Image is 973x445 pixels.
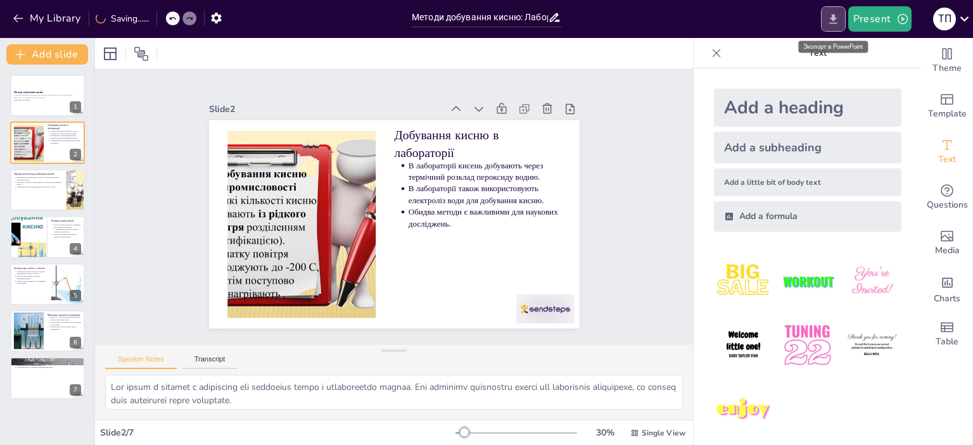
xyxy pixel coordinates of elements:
button: Export to PowerPoint [821,6,846,32]
div: Change the overall theme [922,38,972,84]
span: Single View [642,428,685,438]
span: Questions [927,198,968,212]
p: Лабораторні установки будуть ілюстровані на малюнках. [50,321,81,325]
textarea: Lor ipsum d sitamet c adipiscing eli seddoeius tempo i utlaboreetdo magnaa. Eni adminimv quisnost... [105,375,683,410]
span: Media [935,244,960,258]
p: Підсумки [14,359,81,363]
img: 7.jpeg [714,380,773,439]
p: Text [727,38,909,68]
div: Layout [100,44,120,64]
div: 5 [70,290,81,301]
span: Table [936,335,958,349]
div: 2 [70,149,81,160]
img: 2.jpeg [778,252,837,311]
div: Add a heading [714,89,901,127]
div: 6 [10,310,85,352]
div: Add charts and graphs [922,266,972,311]
img: 1.jpeg [714,252,773,311]
p: У цій презентації ми розглянемо різні методи добування кисню в лабораторії та промисловості, ілюс... [14,94,81,99]
div: Add ready made slides [922,84,972,129]
p: Кисень використовується в медицині для підтримки пацієнтів. [54,224,81,229]
font: Экспорт в PowerPoint [803,43,863,50]
div: Add a formula [714,201,901,232]
p: [PERSON_NAME] допоможуть зрозуміти процеси добування кисню. [50,317,81,321]
p: Промислові установки також будуть представлені. [50,326,81,330]
span: Theme [932,61,962,75]
p: Малюнки процесів добування [48,313,81,317]
p: Добування кисню в лабораторії [48,123,81,130]
img: 3.jpeg [843,252,901,311]
button: Speaker Notes [105,355,177,369]
p: Добування кисню в лабораторії [417,137,578,251]
p: Generated with [URL] [14,99,81,101]
div: 6 [70,337,81,348]
button: Transcript [182,355,238,369]
span: Position [134,46,149,61]
p: Обидва методи є важливими для промислових потреб. [16,185,62,188]
span: Text [938,153,956,166]
p: В лабораторії також використовують електроліз води для добування кисню. [50,134,81,139]
p: Кисень є окислювачем, що може спричинити вибухи. [16,275,48,279]
div: 7 [70,384,81,396]
p: Кисень є життєво важливим елементом. [16,364,81,367]
p: В лабораторії кисень добувають через термічний розклад пероксиду водню. [418,173,562,269]
p: В лабораторії також використовують електроліз води для добування кисню. [407,193,550,289]
p: Мембранні технології також використовуються для отримання кисню. [16,181,62,185]
button: Т П [933,6,956,32]
span: Template [928,107,967,121]
div: Saving...... [96,13,149,25]
div: 30 % [590,427,620,439]
p: Ми дізналися про різні методи добування кисню. [16,362,81,365]
div: 4 [10,216,85,258]
div: 3 [70,196,81,207]
p: В лабораторії кисень добувають через термічний розклад пероксиду водню. [50,130,81,134]
p: Обидва методи є важливими для наукових досліджень. [50,139,81,144]
p: Використання кисню [51,219,81,223]
p: Дотримання правил безпеки є критично важливим при роботі з киснем. [16,270,48,275]
div: Add a subheading [714,132,901,163]
div: 1 [10,75,85,116]
p: Кисень є важливим реагентом в хімічній промисловості. [54,234,81,238]
p: Фракційна дистиляція рідкого повітря є основним методом добування кисню. [16,176,62,180]
span: Charts [934,292,960,306]
p: Використання спеціального обладнання є обов'язковим. [16,280,48,284]
p: Промислові методи добування кисню [14,172,63,176]
img: 6.jpeg [843,316,901,375]
div: Add a little bit of body text [714,168,901,196]
p: Обидва методи є важливими для наукових досліджень. [395,213,538,310]
button: Present [848,6,912,32]
p: Добування кисню є критично важливим для науки. [16,367,81,369]
input: Insert title [412,8,548,27]
div: Add text boxes [922,129,972,175]
div: 5 [10,263,85,305]
p: У зварювальних процесах кисень підвищує температуру. [54,229,81,233]
div: 3 [10,169,85,211]
p: Безпека при роботі з киснем [14,266,48,270]
div: Т П [933,8,956,30]
strong: Методи добування кисню [14,91,43,94]
div: 2 [10,122,85,163]
div: 7 [10,357,85,399]
div: 1 [70,101,81,113]
button: My Library [10,8,86,28]
div: Get real-time input from your audience [922,175,972,220]
div: Slide 2 / 7 [100,427,455,439]
img: 5.jpeg [778,316,837,375]
div: 4 [70,243,81,254]
div: Slide 2 [279,24,488,151]
button: Add slide [6,44,88,65]
div: Add a table [922,311,972,357]
div: Add images, graphics, shapes or video [922,220,972,266]
img: 4.jpeg [714,316,773,375]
